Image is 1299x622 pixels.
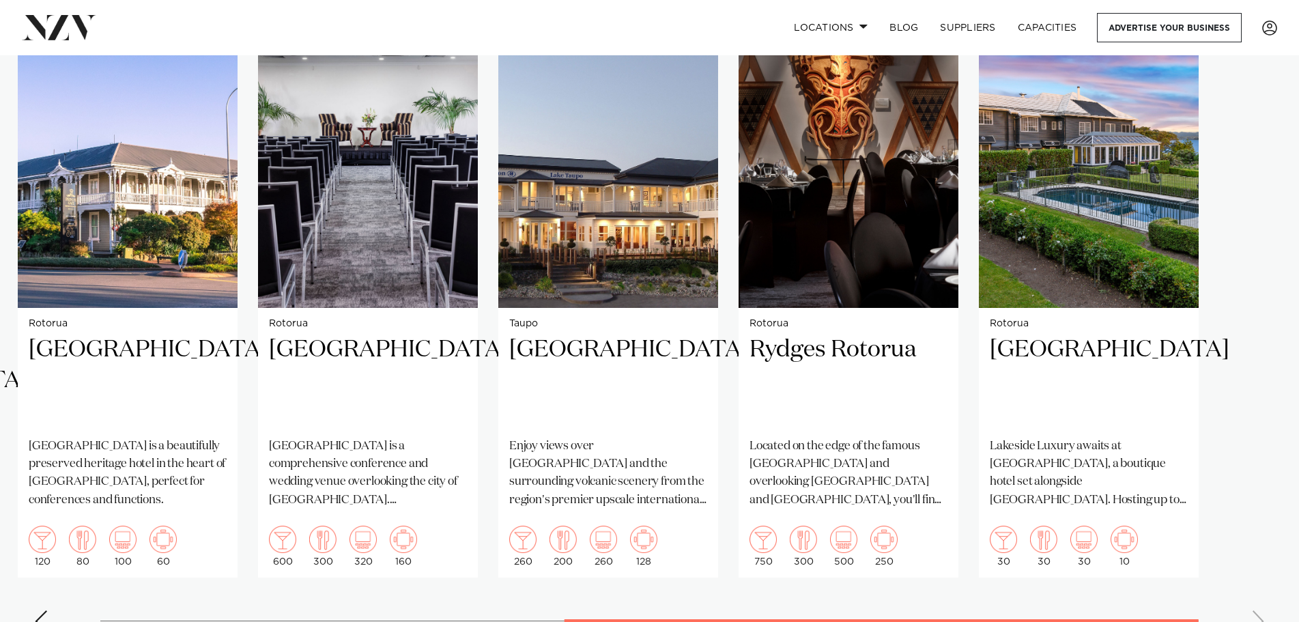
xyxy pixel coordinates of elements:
div: 100 [109,526,137,567]
img: meeting.png [630,526,657,553]
img: dining.png [1030,526,1057,553]
small: Taupo [509,319,707,329]
h2: [GEOGRAPHIC_DATA] [29,335,227,427]
img: meeting.png [870,526,898,553]
img: cocktail.png [990,526,1017,553]
a: Rotorua Rydges Rotorua Located on the edge of the famous [GEOGRAPHIC_DATA] and overlooking [GEOGR... [739,13,958,578]
div: 200 [549,526,577,567]
p: Located on the edge of the famous [GEOGRAPHIC_DATA] and overlooking [GEOGRAPHIC_DATA] and [GEOGRA... [750,438,947,509]
div: 300 [790,526,817,567]
a: Rotorua [GEOGRAPHIC_DATA] Lakeside Luxury awaits at [GEOGRAPHIC_DATA], a boutique hotel set along... [979,13,1199,578]
a: Rotorua [GEOGRAPHIC_DATA] [GEOGRAPHIC_DATA] is a comprehensive conference and wedding venue overl... [258,13,478,578]
img: dining.png [309,526,337,553]
div: 120 [29,526,56,567]
img: meeting.png [149,526,177,553]
div: 500 [830,526,857,567]
p: Enjoy views over [GEOGRAPHIC_DATA] and the surrounding volcanic scenery from the region's premier... [509,438,707,509]
p: [GEOGRAPHIC_DATA] is a beautifully preserved heritage hotel in the heart of [GEOGRAPHIC_DATA], pe... [29,438,227,509]
p: Lakeside Luxury awaits at [GEOGRAPHIC_DATA], a boutique hotel set alongside [GEOGRAPHIC_DATA]. Ho... [990,438,1188,509]
swiper-slide: 4 / 8 [18,13,238,578]
small: Rotorua [269,319,467,329]
div: 30 [1070,526,1098,567]
a: Capacities [1007,13,1088,42]
img: nzv-logo.png [22,15,96,40]
p: [GEOGRAPHIC_DATA] is a comprehensive conference and wedding venue overlooking the city of [GEOGRA... [269,438,467,509]
div: 750 [750,526,777,567]
img: cocktail.png [29,526,56,553]
div: 250 [870,526,898,567]
swiper-slide: 7 / 8 [739,13,958,578]
div: 30 [990,526,1017,567]
div: 160 [390,526,417,567]
div: 10 [1111,526,1138,567]
div: 600 [269,526,296,567]
div: 128 [630,526,657,567]
div: 300 [309,526,337,567]
a: Locations [783,13,879,42]
img: theatre.png [1070,526,1098,553]
div: 60 [149,526,177,567]
div: 30 [1030,526,1057,567]
small: Rotorua [29,319,227,329]
small: Rotorua [990,319,1188,329]
img: theatre.png [109,526,137,553]
img: meeting.png [1111,526,1138,553]
img: meeting.png [390,526,417,553]
swiper-slide: 8 / 8 [979,13,1199,578]
h2: Rydges Rotorua [750,335,947,427]
img: cocktail.png [750,526,777,553]
img: dining.png [790,526,817,553]
img: dining.png [69,526,96,553]
h2: [GEOGRAPHIC_DATA] [509,335,707,427]
small: Rotorua [750,319,947,329]
swiper-slide: 5 / 8 [258,13,478,578]
a: SUPPLIERS [929,13,1006,42]
h2: [GEOGRAPHIC_DATA] [990,335,1188,427]
img: theatre.png [349,526,377,553]
div: 320 [349,526,377,567]
a: BLOG [879,13,929,42]
div: 80 [69,526,96,567]
img: theatre.png [830,526,857,553]
a: Rotorua [GEOGRAPHIC_DATA] [GEOGRAPHIC_DATA] is a beautifully preserved heritage hotel in the hear... [18,13,238,578]
img: cocktail.png [509,526,537,553]
img: dining.png [549,526,577,553]
swiper-slide: 6 / 8 [498,13,718,578]
img: cocktail.png [269,526,296,553]
a: Taupo [GEOGRAPHIC_DATA] Enjoy views over [GEOGRAPHIC_DATA] and the surrounding volcanic scenery f... [498,13,718,578]
h2: [GEOGRAPHIC_DATA] [269,335,467,427]
div: 260 [509,526,537,567]
img: theatre.png [590,526,617,553]
a: Advertise your business [1097,13,1242,42]
div: 260 [590,526,617,567]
